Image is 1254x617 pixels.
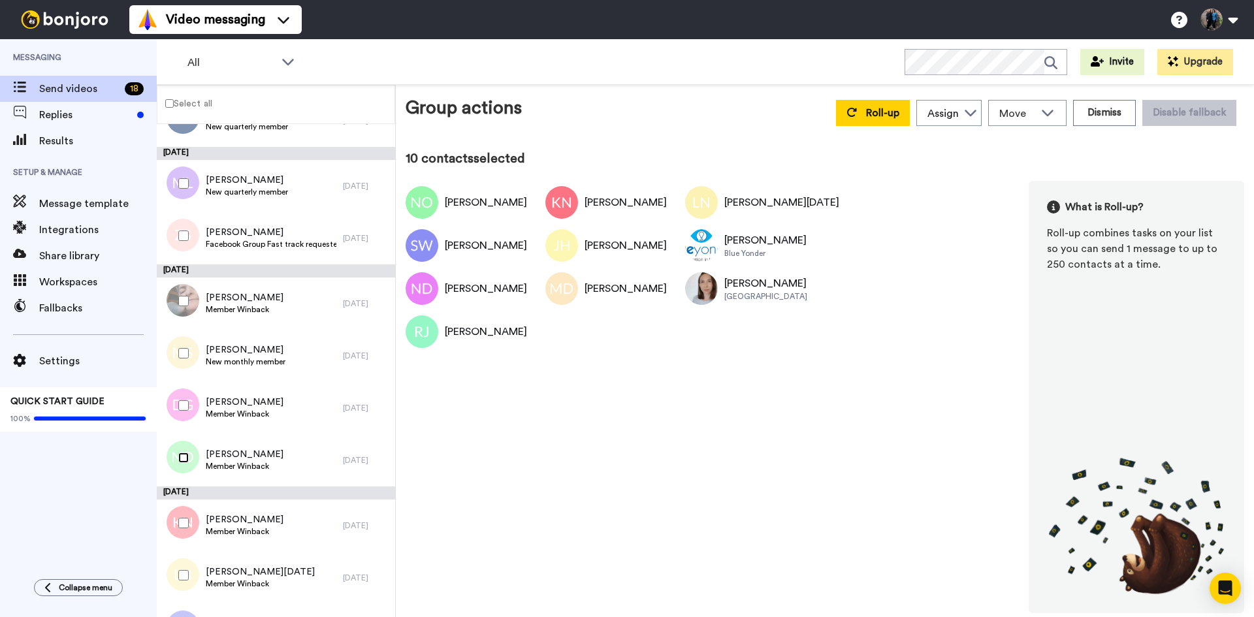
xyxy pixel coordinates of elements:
[39,222,157,238] span: Integrations
[206,513,283,526] span: [PERSON_NAME]
[343,455,389,466] div: [DATE]
[445,281,527,296] div: [PERSON_NAME]
[343,573,389,583] div: [DATE]
[836,100,910,126] button: Roll-up
[999,106,1035,121] span: Move
[206,526,283,537] span: Member Winback
[39,274,157,290] span: Workspaces
[1047,457,1226,595] img: joro-roll.png
[685,229,718,262] img: Image of Julie Grant
[125,82,144,95] div: 18
[1210,573,1241,604] div: Open Intercom Messenger
[1157,49,1233,75] button: Upgrade
[39,107,132,123] span: Replies
[206,239,336,249] span: Facebook Group Fast track requested
[39,133,157,149] span: Results
[206,121,288,132] span: New quarterly member
[406,186,438,219] img: Image of Najia Oulkadi
[585,281,667,296] div: [PERSON_NAME]
[724,195,839,210] div: [PERSON_NAME][DATE]
[206,226,336,239] span: [PERSON_NAME]
[545,186,578,219] img: Image of Kirsty Nicol
[39,81,120,97] span: Send videos
[206,174,288,187] span: [PERSON_NAME]
[406,315,438,348] img: Image of Rebecca Jenkins
[406,95,522,126] div: Group actions
[724,248,807,259] div: Blue Yonder
[165,99,174,108] input: Select all
[445,238,527,253] div: [PERSON_NAME]
[16,10,114,29] img: bj-logo-header-white.svg
[39,300,157,316] span: Fallbacks
[724,232,807,248] div: [PERSON_NAME]
[1047,225,1226,272] div: Roll-up combines tasks on your list so you can send 1 message to up to 250 contacts at a time.
[10,397,104,406] span: QUICK START GUIDE
[585,238,667,253] div: [PERSON_NAME]
[927,106,959,121] div: Assign
[39,248,157,264] span: Share library
[157,95,212,111] label: Select all
[406,150,1244,168] div: 10 contacts selected
[39,196,157,212] span: Message template
[166,10,265,29] span: Video messaging
[206,343,285,356] span: [PERSON_NAME]
[1080,49,1144,75] button: Invite
[206,565,315,578] span: [PERSON_NAME][DATE]
[343,403,389,413] div: [DATE]
[445,324,527,340] div: [PERSON_NAME]
[585,195,667,210] div: [PERSON_NAME]
[406,272,438,305] img: Image of Nancy Davison
[343,351,389,361] div: [DATE]
[343,181,389,191] div: [DATE]
[1065,199,1144,215] span: What is Roll-up?
[157,147,395,160] div: [DATE]
[206,578,315,589] span: Member Winback
[406,229,438,262] img: Image of Sharon Wallace
[137,9,158,30] img: vm-color.svg
[157,486,395,499] div: [DATE]
[206,187,288,197] span: New quarterly member
[545,229,578,262] img: Image of Jill Harrison
[343,233,389,244] div: [DATE]
[206,396,283,409] span: [PERSON_NAME]
[206,291,283,304] span: [PERSON_NAME]
[724,291,807,302] div: [GEOGRAPHIC_DATA]
[34,579,123,596] button: Collapse menu
[10,413,31,424] span: 100%
[206,461,283,471] span: Member Winback
[187,55,275,71] span: All
[1142,100,1236,126] button: Disable fallback
[866,108,899,118] span: Roll-up
[343,520,389,531] div: [DATE]
[445,195,527,210] div: [PERSON_NAME]
[343,298,389,309] div: [DATE]
[685,272,718,305] img: Image of Eloise Kyneur
[685,186,718,219] img: Image of Luanne Noel
[1073,100,1136,126] button: Dismiss
[206,304,283,315] span: Member Winback
[206,356,285,367] span: New monthly member
[59,582,112,593] span: Collapse menu
[724,276,807,291] div: [PERSON_NAME]
[206,409,283,419] span: Member Winback
[545,272,578,305] img: Image of Marianne Docherty
[39,353,157,369] span: Settings
[157,264,395,277] div: [DATE]
[206,448,283,461] span: [PERSON_NAME]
